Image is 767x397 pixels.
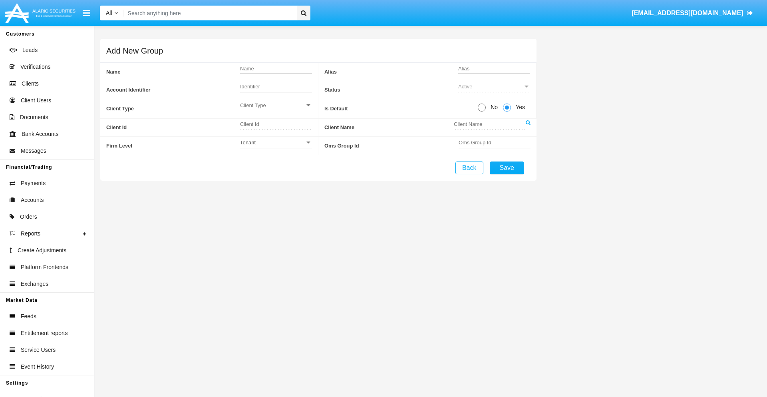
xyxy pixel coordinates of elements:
span: All [106,10,112,16]
span: Status [324,81,458,99]
span: Payments [21,179,46,188]
span: Orders [20,213,37,221]
span: Client Type [240,102,305,109]
h5: Add New Group [106,48,163,54]
span: Client Type [106,99,240,118]
img: Logo image [4,1,77,25]
span: Clients [22,80,39,88]
span: Oms Group Id [324,137,459,155]
span: Alias [324,63,458,81]
span: Yes [511,103,527,112]
span: Client Id [106,119,240,137]
span: Service Users [21,346,56,354]
button: Save [490,162,524,174]
span: Leads [22,46,38,54]
span: Bank Accounts [22,130,59,138]
span: Feeds [21,312,36,321]
span: Reports [21,229,40,238]
span: [EMAIL_ADDRESS][DOMAIN_NAME] [632,10,743,16]
span: Tenant [240,140,256,146]
input: Search [124,6,294,20]
button: Back [455,162,483,174]
span: Event History [21,363,54,371]
span: Accounts [21,196,44,204]
span: Verifications [20,63,50,71]
span: Name [106,63,240,81]
span: Active [458,84,472,90]
span: Client Users [21,96,51,105]
span: Documents [20,113,48,122]
span: Account Identifier [106,81,240,99]
span: Firm Level [106,137,240,155]
span: Entitlement reports [21,329,68,337]
span: Messages [21,147,46,155]
a: [EMAIL_ADDRESS][DOMAIN_NAME] [628,2,757,24]
span: Is Default [324,99,478,118]
span: Create Adjustments [18,246,66,255]
span: Exchanges [21,280,48,288]
span: Client Name [324,119,454,137]
a: All [100,9,124,17]
span: No [486,103,500,112]
span: Platform Frontends [21,263,68,271]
